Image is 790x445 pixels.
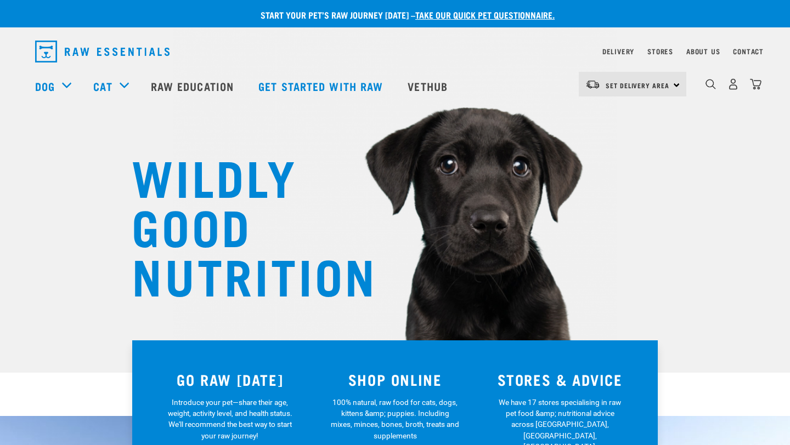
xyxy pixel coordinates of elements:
[484,371,636,388] h3: STORES & ADVICE
[647,49,673,53] a: Stores
[26,36,764,67] nav: dropdown navigation
[319,371,471,388] h3: SHOP ONLINE
[606,83,669,87] span: Set Delivery Area
[733,49,764,53] a: Contact
[750,78,761,90] img: home-icon@2x.png
[154,371,306,388] h3: GO RAW [DATE]
[166,397,295,442] p: Introduce your pet—share their age, weight, activity level, and health status. We'll recommend th...
[415,12,555,17] a: take our quick pet questionnaire.
[35,41,170,62] img: Raw Essentials Logo
[247,64,397,108] a: Get started with Raw
[331,397,460,442] p: 100% natural, raw food for cats, dogs, kittens &amp; puppies. Including mixes, minces, bones, bro...
[706,79,716,89] img: home-icon-1@2x.png
[140,64,247,108] a: Raw Education
[686,49,720,53] a: About Us
[35,78,55,94] a: Dog
[585,79,600,89] img: van-moving.png
[602,49,634,53] a: Delivery
[727,78,739,90] img: user.png
[397,64,461,108] a: Vethub
[132,151,351,299] h1: WILDLY GOOD NUTRITION
[93,78,112,94] a: Cat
